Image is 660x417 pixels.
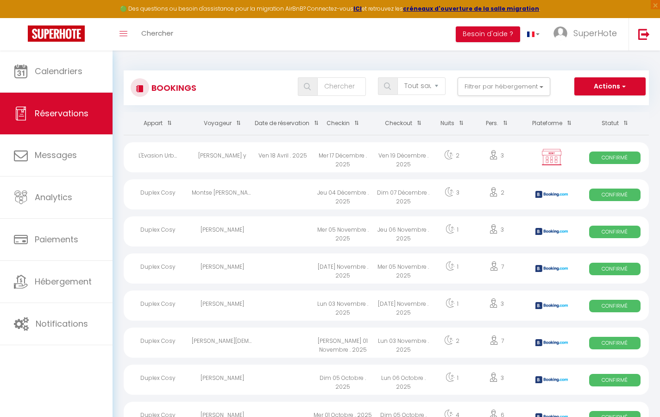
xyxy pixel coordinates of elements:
[470,112,522,135] th: Sort by people
[134,18,180,51] a: Chercher
[252,112,313,135] th: Sort by booking date
[28,25,85,42] img: Super Booking
[141,28,173,38] span: Chercher
[317,77,365,96] input: Chercher
[573,27,617,39] span: SuperHote
[373,112,434,135] th: Sort by checkout
[574,77,646,96] button: Actions
[403,5,539,13] a: créneaux d'ouverture de la salle migration
[456,26,520,42] button: Besoin d'aide ?
[36,318,88,329] span: Notifications
[124,112,192,135] th: Sort by rentals
[35,191,72,203] span: Analytics
[353,5,362,13] a: ICI
[35,276,92,287] span: Hébergement
[553,26,567,40] img: ...
[523,112,581,135] th: Sort by channel
[149,77,196,98] h3: Bookings
[581,112,649,135] th: Sort by status
[547,18,629,51] a: ... SuperHote
[458,77,550,96] button: Filtrer par hébergement
[35,107,88,119] span: Réservations
[434,112,470,135] th: Sort by nights
[35,234,78,245] span: Paiements
[638,28,650,40] img: logout
[7,4,35,32] button: Ouvrir le widget de chat LiveChat
[35,65,82,77] span: Calendriers
[192,112,252,135] th: Sort by guest
[35,149,77,161] span: Messages
[313,112,373,135] th: Sort by checkin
